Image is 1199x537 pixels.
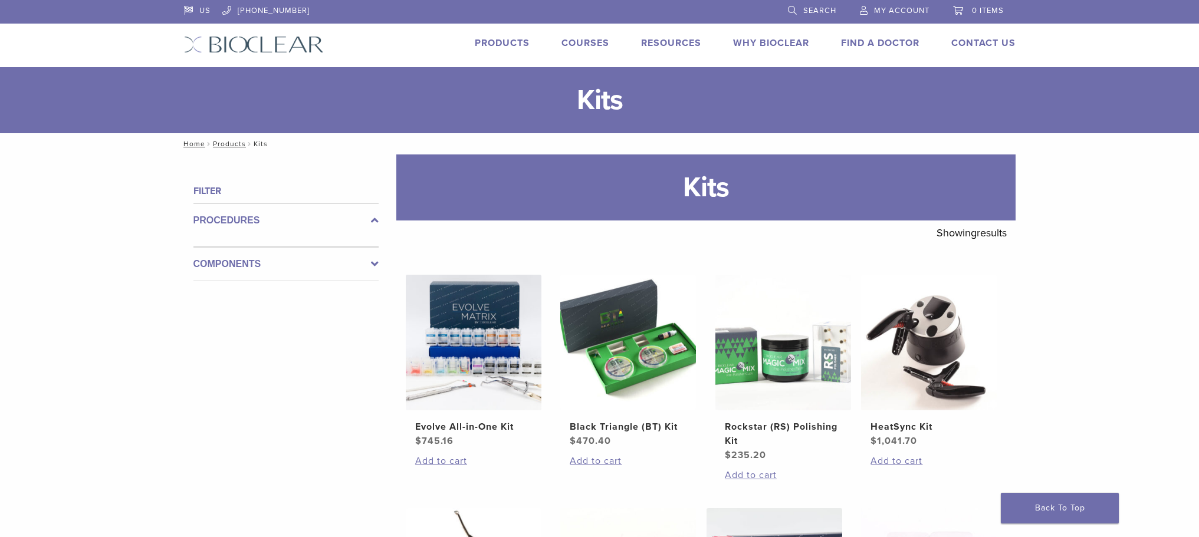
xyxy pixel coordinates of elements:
img: Rockstar (RS) Polishing Kit [715,275,851,410]
a: Rockstar (RS) Polishing KitRockstar (RS) Polishing Kit $235.20 [715,275,852,462]
span: / [246,141,254,147]
a: Products [213,140,246,148]
span: 0 items [972,6,1004,15]
nav: Kits [175,133,1024,154]
a: Add to cart: “HeatSync Kit” [870,454,987,468]
label: Procedures [193,213,379,228]
bdi: 1,041.70 [870,435,917,447]
span: $ [570,435,576,447]
img: Black Triangle (BT) Kit [560,275,696,410]
h2: Evolve All-in-One Kit [415,420,532,434]
img: Evolve All-in-One Kit [406,275,541,410]
span: My Account [874,6,929,15]
span: $ [870,435,877,447]
a: Contact Us [951,37,1016,49]
a: Add to cart: “Rockstar (RS) Polishing Kit” [725,468,842,482]
span: / [205,141,213,147]
span: $ [725,449,731,461]
h2: HeatSync Kit [870,420,987,434]
h2: Rockstar (RS) Polishing Kit [725,420,842,448]
a: Find A Doctor [841,37,919,49]
a: HeatSync KitHeatSync Kit $1,041.70 [860,275,998,448]
h1: Kits [396,154,1016,220]
p: Showing results [937,220,1007,245]
span: $ [415,435,422,447]
bdi: 745.16 [415,435,454,447]
a: Black Triangle (BT) KitBlack Triangle (BT) Kit $470.40 [560,275,697,448]
a: Resources [641,37,701,49]
a: Add to cart: “Black Triangle (BT) Kit” [570,454,686,468]
a: Courses [561,37,609,49]
a: Why Bioclear [733,37,809,49]
h2: Black Triangle (BT) Kit [570,420,686,434]
img: HeatSync Kit [861,275,997,410]
a: Home [180,140,205,148]
h4: Filter [193,184,379,198]
label: Components [193,257,379,271]
a: Back To Top [1001,493,1119,523]
a: Add to cart: “Evolve All-in-One Kit” [415,454,532,468]
img: Bioclear [184,36,324,53]
a: Evolve All-in-One KitEvolve All-in-One Kit $745.16 [405,275,543,448]
a: Products [475,37,530,49]
bdi: 235.20 [725,449,766,461]
bdi: 470.40 [570,435,611,447]
span: Search [803,6,836,15]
